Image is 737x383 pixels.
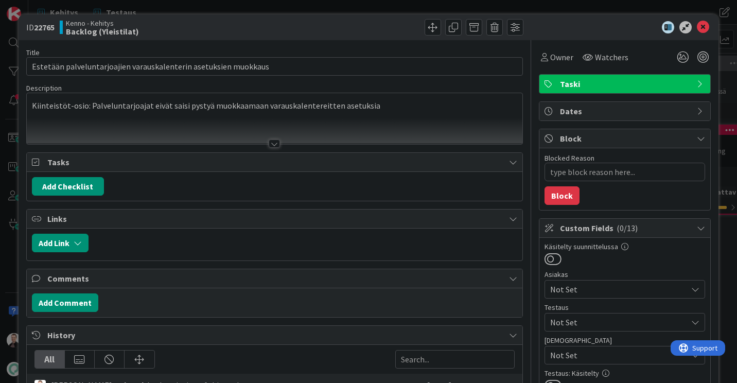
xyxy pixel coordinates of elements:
[545,153,594,163] label: Blocked Reason
[550,51,573,63] span: Owner
[395,350,515,369] input: Search...
[47,213,504,225] span: Links
[550,283,687,295] span: Not Set
[560,105,692,117] span: Dates
[32,100,517,112] p: Kiinteistöt-osio: Palveluntarjoajat eivät saisi pystyä muokkaamaan varauskalentereitten asetuksia
[47,156,504,168] span: Tasks
[32,293,98,312] button: Add Comment
[617,223,638,233] span: ( 0/13 )
[560,78,692,90] span: Taski
[545,271,705,278] div: Asiakas
[550,316,687,328] span: Not Set
[545,370,705,377] div: Testaus: Käsitelty
[560,222,692,234] span: Custom Fields
[26,21,55,33] span: ID
[32,177,104,196] button: Add Checklist
[545,304,705,311] div: Testaus
[66,19,139,27] span: Kenno - Kehitys
[26,83,62,93] span: Description
[66,27,139,36] b: Backlog (Yleistilat)
[47,272,504,285] span: Comments
[595,51,628,63] span: Watchers
[34,22,55,32] b: 22765
[26,57,523,76] input: type card name here...
[26,48,40,57] label: Title
[35,351,65,368] div: All
[32,234,89,252] button: Add Link
[47,329,504,341] span: History
[550,349,687,361] span: Not Set
[545,243,705,250] div: Käsitelty suunnittelussa
[545,186,580,205] button: Block
[545,337,705,344] div: [DEMOGRAPHIC_DATA]
[22,2,47,14] span: Support
[560,132,692,145] span: Block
